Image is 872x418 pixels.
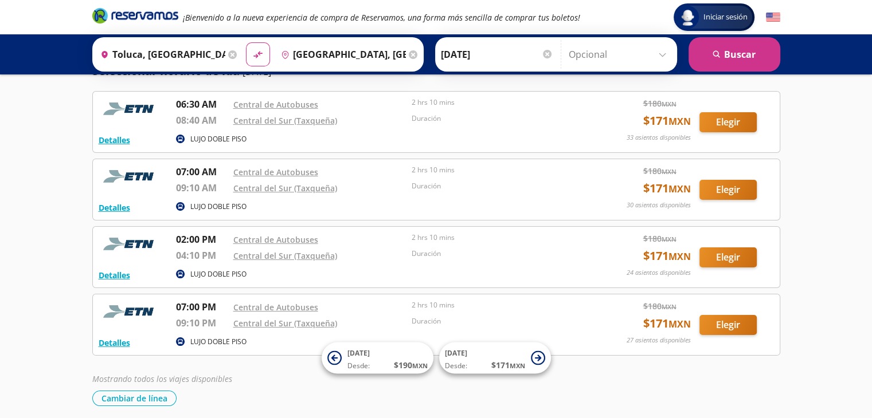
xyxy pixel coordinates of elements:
[668,318,691,330] small: MXN
[412,181,585,191] p: Duración
[643,112,691,129] span: $ 171
[183,12,580,23] em: ¡Bienvenido a la nueva experiencia de compra de Reservamos, una forma más sencilla de comprar tus...
[412,165,585,175] p: 2 hrs 10 mins
[233,99,318,110] a: Central de Autobuses
[176,97,228,111] p: 06:30 AM
[92,7,178,24] i: Brand Logo
[99,97,162,120] img: RESERVAMOS
[99,202,130,214] button: Detalles
[347,361,370,371] span: Desde:
[99,134,130,146] button: Detalles
[412,249,585,259] p: Duración
[699,180,757,200] button: Elegir
[176,249,228,262] p: 04:10 PM
[233,250,337,261] a: Central del Sur (Taxqueña)
[643,315,691,332] span: $ 171
[643,180,691,197] span: $ 171
[99,165,162,188] img: RESERVAMOS
[699,247,757,267] button: Elegir
[233,115,337,126] a: Central del Sur (Taxqueña)
[176,300,228,314] p: 07:00 PM
[412,113,585,124] p: Duración
[394,359,428,371] span: $ 190
[491,359,525,371] span: $ 171
[190,134,247,144] p: LUJO DOBLE PISO
[445,348,467,358] span: [DATE]
[627,268,691,278] p: 24 asientos disponibles
[233,302,318,313] a: Central de Autobuses
[233,234,318,245] a: Central de Autobuses
[190,337,247,347] p: LUJO DOBLE PISO
[668,250,691,263] small: MXN
[689,37,780,72] button: Buscar
[190,202,247,212] p: LUJO DOBLE PISO
[176,181,228,195] p: 09:10 AM
[662,167,677,176] small: MXN
[92,391,177,406] button: Cambiar de línea
[412,316,585,326] p: Duración
[233,318,337,329] a: Central del Sur (Taxqueña)
[699,315,757,335] button: Elegir
[96,40,225,69] input: Buscar Origen
[276,40,406,69] input: Buscar Destino
[99,232,162,255] img: RESERVAMOS
[699,112,757,132] button: Elegir
[176,232,228,246] p: 02:00 PM
[92,373,232,384] em: Mostrando todos los viajes disponibles
[668,115,691,128] small: MXN
[233,167,318,178] a: Central de Autobuses
[99,337,130,349] button: Detalles
[627,200,691,210] p: 30 asientos disponibles
[322,342,433,374] button: [DATE]Desde:$190MXN
[412,97,585,108] p: 2 hrs 10 mins
[643,247,691,265] span: $ 171
[412,232,585,243] p: 2 hrs 10 mins
[766,10,780,25] button: English
[668,183,691,195] small: MXN
[643,97,677,109] span: $ 180
[643,232,677,245] span: $ 180
[190,269,247,279] p: LUJO DOBLE PISO
[176,113,228,127] p: 08:40 AM
[233,183,337,194] a: Central del Sur (Taxqueña)
[662,235,677,243] small: MXN
[627,133,691,143] p: 33 asientos disponibles
[699,11,752,23] span: Iniciar sesión
[662,100,677,108] small: MXN
[445,361,467,371] span: Desde:
[569,40,671,69] input: Opcional
[347,348,370,358] span: [DATE]
[92,7,178,27] a: Brand Logo
[99,269,130,281] button: Detalles
[412,300,585,310] p: 2 hrs 10 mins
[176,316,228,330] p: 09:10 PM
[176,165,228,179] p: 07:00 AM
[662,302,677,311] small: MXN
[643,300,677,312] span: $ 180
[412,361,428,370] small: MXN
[627,336,691,345] p: 27 asientos disponibles
[643,165,677,177] span: $ 180
[99,300,162,323] img: RESERVAMOS
[510,361,525,370] small: MXN
[439,342,551,374] button: [DATE]Desde:$171MXN
[441,40,553,69] input: Elegir Fecha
